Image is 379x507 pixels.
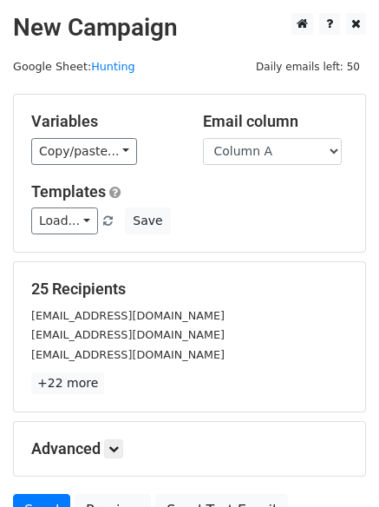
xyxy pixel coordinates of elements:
[13,13,366,43] h2: New Campaign
[31,138,137,165] a: Copy/paste...
[292,424,379,507] iframe: Chat Widget
[31,309,225,322] small: [EMAIL_ADDRESS][DOMAIN_NAME]
[203,112,349,131] h5: Email column
[31,372,104,394] a: +22 more
[31,439,348,458] h5: Advanced
[13,60,135,73] small: Google Sheet:
[250,57,366,76] span: Daily emails left: 50
[250,60,366,73] a: Daily emails left: 50
[31,207,98,234] a: Load...
[91,60,134,73] a: Hunting
[31,328,225,341] small: [EMAIL_ADDRESS][DOMAIN_NAME]
[125,207,170,234] button: Save
[31,348,225,361] small: [EMAIL_ADDRESS][DOMAIN_NAME]
[31,182,106,201] a: Templates
[31,280,348,299] h5: 25 Recipients
[31,112,177,131] h5: Variables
